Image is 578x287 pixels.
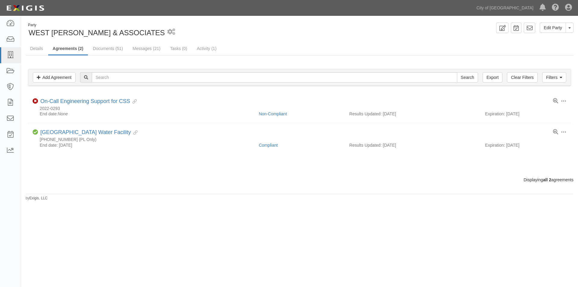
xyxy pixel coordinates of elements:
[457,72,478,83] input: Search
[28,23,165,28] div: Party
[21,177,578,183] div: Displaying agreements
[130,100,137,104] i: Evidence Linked
[33,111,254,117] div: End date:
[48,42,88,55] a: Agreements (2)
[89,42,128,55] a: Documents (51)
[128,42,165,55] a: Messages (21)
[92,72,457,83] input: Search
[483,72,502,83] a: Export
[167,29,175,35] i: 2 scheduled workflows
[30,196,48,200] a: Exigis, LLC
[349,142,476,148] div: Results Updated: [DATE]
[131,131,138,135] i: Evidence Linked
[259,111,287,116] a: Non-Compliant
[40,98,130,104] a: On-Call Engineering Support for CSS
[40,129,131,135] a: [GEOGRAPHIC_DATA] Water Facility
[33,98,38,104] i: Non-Compliant
[542,72,566,83] a: Filters
[553,98,558,104] a: View results summary
[58,111,68,116] em: None
[540,23,566,33] a: Edit Party
[33,129,38,135] i: Compliant
[33,137,567,142] div: 2016-1011-17 (PL Only)
[40,129,138,136] div: Shasta Park Water Facility
[192,42,221,55] a: Activity (1)
[552,4,559,11] i: Help Center - Complianz
[507,72,537,83] a: Clear Filters
[485,111,567,117] div: Expiration: [DATE]
[26,196,48,201] small: by
[26,23,295,38] div: WEST YOST & ASSOCIATES
[474,2,536,14] a: City of [GEOGRAPHIC_DATA]
[485,142,567,148] div: Expiration: [DATE]
[26,42,48,55] a: Details
[543,177,551,182] b: all 2
[40,98,137,105] div: On-Call Engineering Support for CSS
[29,29,165,37] span: WEST [PERSON_NAME] & ASSOCIATES
[33,142,254,148] div: End date: [DATE]
[33,106,567,111] div: 2022-0293
[259,143,278,148] a: Compliant
[5,3,46,14] img: logo-5460c22ac91f19d4615b14bd174203de0afe785f0fc80cf4dbbc73dc1793850b.png
[553,129,558,135] a: View results summary
[349,111,476,117] div: Results Updated: [DATE]
[166,42,192,55] a: Tasks (0)
[33,72,76,83] a: Add Agreement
